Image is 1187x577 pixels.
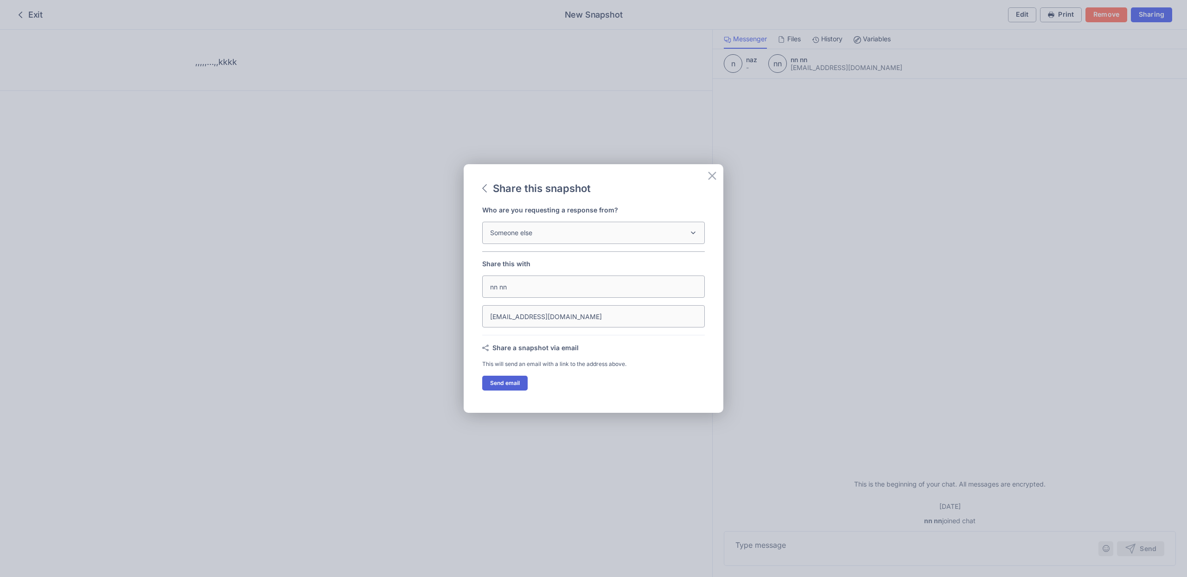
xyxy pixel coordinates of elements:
div: Someone else [490,228,532,237]
button: Send email [482,376,528,391]
img: sharing [482,345,489,351]
div: This will send an email with a link to the address above. [482,360,705,368]
input: Enter the full name [482,276,705,298]
label: Share this with [482,259,705,268]
span: Send email [490,380,520,386]
h3: Share this snapshot [482,179,591,198]
div: Share a snapshot via email [482,343,705,353]
input: Enter email address [482,305,705,327]
label: Who are you requesting a response from? [482,205,705,214]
